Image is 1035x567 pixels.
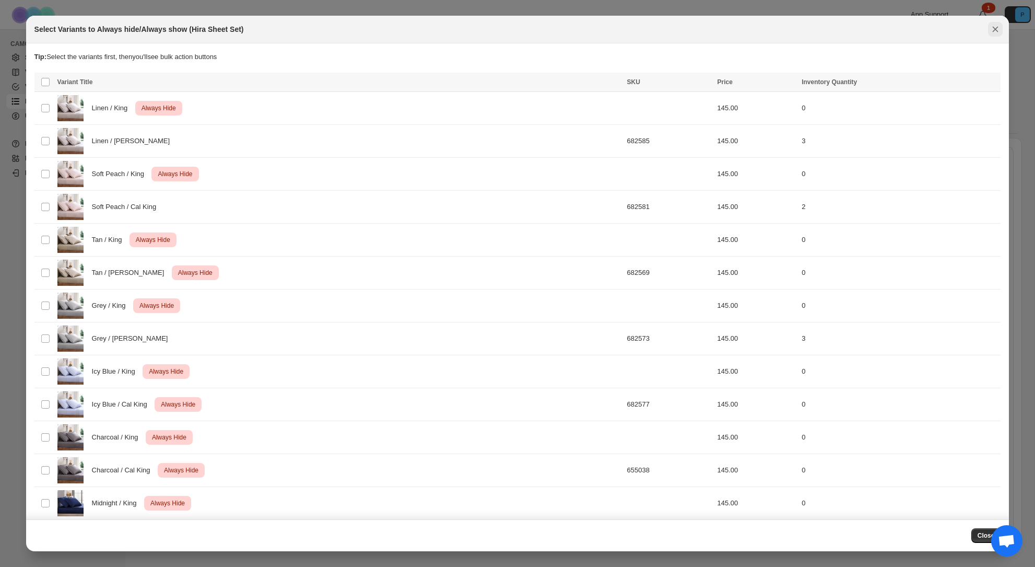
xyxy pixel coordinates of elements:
[57,391,84,418] img: SheetSet-Side-IcyBlue.jpg
[92,169,150,179] span: Soft Peach / King
[57,78,93,86] span: Variant Title
[798,191,1001,224] td: 2
[798,487,1001,520] td: 0
[798,454,1001,487] td: 0
[57,490,84,516] img: SheetSet-Side-Midnight.jpg
[714,92,799,125] td: 145.00
[798,388,1001,421] td: 0
[798,125,1001,158] td: 3
[92,202,162,212] span: Soft Peach / Cal King
[971,528,1001,543] button: Close
[92,366,141,377] span: Icy Blue / King
[92,136,175,146] span: Linen / [PERSON_NAME]
[159,398,197,411] span: Always Hide
[624,322,714,355] td: 682573
[92,268,170,278] span: Tan / [PERSON_NAME]
[57,194,84,220] img: SheetSet-Side-SoftPeach.jpg
[718,78,733,86] span: Price
[92,465,156,476] span: Charcoal / Cal King
[92,399,153,410] span: Icy Blue / Cal King
[147,365,185,378] span: Always Hide
[714,487,799,520] td: 145.00
[714,322,799,355] td: 145.00
[798,158,1001,191] td: 0
[34,52,1001,62] p: Select the variants first, then you'll see bulk action buttons
[148,497,187,510] span: Always Hide
[176,267,215,279] span: Always Hide
[802,78,857,86] span: Inventory Quantity
[624,388,714,421] td: 682577
[34,24,244,34] h2: Select Variants to Always hide/Always show (Hira Sheet Set)
[137,299,176,312] span: Always Hide
[714,224,799,257] td: 145.00
[92,432,144,443] span: Charcoal / King
[714,257,799,290] td: 145.00
[714,421,799,454] td: 145.00
[57,161,84,187] img: SheetSet-Side-SoftPeach.jpg
[57,457,84,483] img: SheetSet-Side-Charcoal.jpg
[156,168,194,180] span: Always Hide
[624,191,714,224] td: 682581
[624,257,714,290] td: 682569
[798,257,1001,290] td: 0
[714,454,799,487] td: 145.00
[162,464,201,477] span: Always Hide
[57,260,84,286] img: SheetSet-Side-Tan.jpg
[714,158,799,191] td: 145.00
[57,128,84,154] img: SheetSet-Side-Linen.jpg
[139,102,178,114] span: Always Hide
[714,191,799,224] td: 145.00
[798,322,1001,355] td: 3
[624,454,714,487] td: 655038
[714,290,799,322] td: 145.00
[978,531,995,540] span: Close
[57,326,84,352] img: SheetSet-Side-Grey.jpg
[92,333,174,344] span: Grey / [PERSON_NAME]
[714,388,799,421] td: 145.00
[991,525,1022,557] a: Open chat
[34,53,47,61] strong: Tip:
[798,421,1001,454] td: 0
[798,92,1001,125] td: 0
[627,78,640,86] span: SKU
[57,293,84,319] img: SheetSet-Side-Grey.jpg
[92,498,143,508] span: Midnight / King
[92,235,128,245] span: Tan / King
[798,290,1001,322] td: 0
[57,424,84,450] img: SheetSet-Side-Charcoal.jpg
[714,355,799,388] td: 145.00
[92,300,132,311] span: Grey / King
[988,22,1003,37] button: Close
[57,95,84,121] img: SheetSet-Side-Linen.jpg
[714,125,799,158] td: 145.00
[57,227,84,253] img: SheetSet-Side-Tan.jpg
[624,125,714,158] td: 682585
[798,355,1001,388] td: 0
[134,234,172,246] span: Always Hide
[92,103,134,113] span: Linen / King
[150,431,189,444] span: Always Hide
[57,358,84,385] img: SheetSet-Side-IcyBlue.jpg
[798,224,1001,257] td: 0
